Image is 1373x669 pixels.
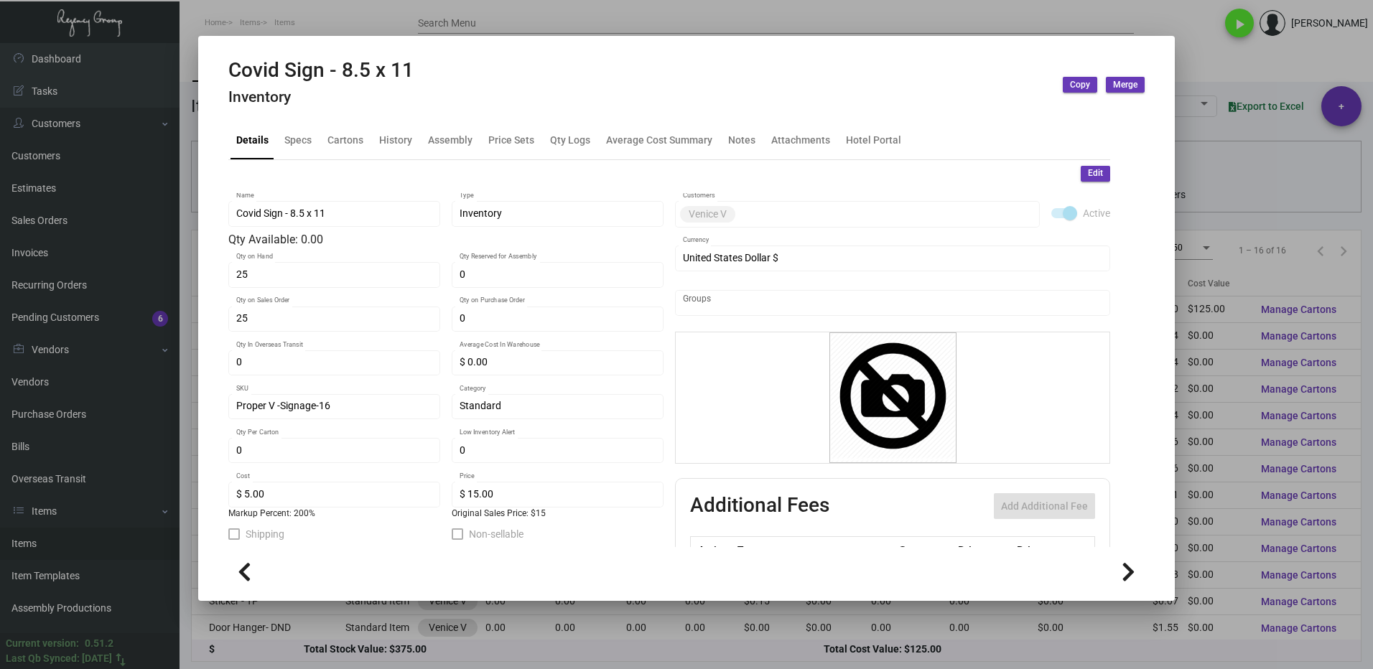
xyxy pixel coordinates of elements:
[606,132,712,147] div: Average Cost Summary
[1088,167,1103,179] span: Edit
[771,132,830,147] div: Attachments
[1083,205,1110,222] span: Active
[1013,537,1078,562] th: Price type
[550,132,590,147] div: Qty Logs
[6,651,112,666] div: Last Qb Synced: [DATE]
[228,231,664,248] div: Qty Available: 0.00
[284,132,312,147] div: Specs
[1106,77,1145,93] button: Merge
[379,132,412,147] div: History
[690,493,829,519] h2: Additional Fees
[1001,500,1088,512] span: Add Additional Fee
[1063,77,1097,93] button: Copy
[683,297,1103,309] input: Add new..
[738,208,1033,220] input: Add new..
[488,132,534,147] div: Price Sets
[1070,79,1090,91] span: Copy
[246,525,284,543] span: Shipping
[1113,79,1137,91] span: Merge
[734,537,895,562] th: Type
[6,636,79,651] div: Current version:
[680,206,735,223] mat-chip: Venice V
[691,537,735,562] th: Active
[428,132,473,147] div: Assembly
[728,132,755,147] div: Notes
[327,132,363,147] div: Cartons
[994,493,1095,519] button: Add Additional Fee
[85,636,113,651] div: 0.51.2
[895,537,954,562] th: Cost
[954,537,1013,562] th: Price
[1081,166,1110,182] button: Edit
[228,58,414,83] h2: Covid Sign - 8.5 x 11
[236,132,269,147] div: Details
[228,88,414,106] h4: Inventory
[846,132,901,147] div: Hotel Portal
[469,525,523,543] span: Non-sellable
